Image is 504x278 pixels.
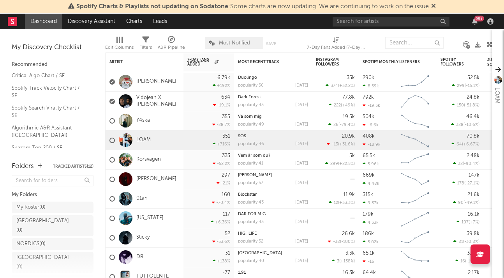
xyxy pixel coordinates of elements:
[328,122,355,127] div: ( )
[337,259,339,264] span: 3
[465,103,478,108] span: -51.8 %
[238,122,264,127] div: popularity: 49
[363,114,374,119] div: 504k
[238,115,262,119] a: Va som mig
[12,190,93,200] div: My Folders
[464,162,478,166] span: -90.4 %
[363,153,375,158] div: 65.5k
[12,238,93,250] a: NORDICS(0)
[238,95,308,99] div: Dark Forest
[222,114,230,119] div: 355
[238,259,264,263] div: popularity: 40
[121,14,148,29] a: Charts
[136,234,150,241] a: Sticky
[339,162,354,166] span: +22.5 %
[187,57,212,67] span: 7-Day Fans Added
[363,75,374,80] div: 290k
[12,71,86,80] a: Critical Algo Chart / SE
[467,134,479,139] div: 70.8k
[12,43,93,52] div: My Discovery Checklist
[295,83,308,88] div: [DATE]
[16,203,46,212] div: My Roster ( 0 )
[453,200,479,205] div: ( )
[266,42,276,46] button: Save
[139,33,152,56] div: Filters
[225,231,230,236] div: 52
[363,239,379,244] div: 5.02k
[238,154,308,158] div: Vem är som du?
[12,104,86,120] a: Spotify Search Virality Chart / SE
[238,142,264,146] div: popularity: 46
[467,75,479,80] div: 52.5k
[25,14,62,29] a: Dashboard
[452,103,479,108] div: ( )
[238,103,264,107] div: popularity: 43
[474,16,484,21] div: 99 +
[238,239,263,244] div: popularity: 52
[136,117,150,124] a: Y4ska
[213,142,230,147] div: +716 %
[238,212,308,216] div: DÄR FÖR MIG
[12,175,93,186] input: Search for folders...
[345,251,355,256] div: 3.3k
[333,123,338,127] span: 26
[363,103,380,108] div: -19.3k
[212,122,230,127] div: -28.7 %
[363,173,375,178] div: 669k
[222,173,230,178] div: 297
[238,76,257,80] a: Duolingo
[467,153,479,158] div: 2.48k
[223,212,230,217] div: 117
[213,259,230,264] div: +138 %
[343,192,355,197] div: 11.9k
[212,200,230,205] div: -70.4 %
[465,123,478,127] span: -10.6 %
[238,173,308,177] div: Sista Gång
[453,161,479,166] div: ( )
[62,14,121,29] a: Discovery Assistant
[456,142,462,147] span: 64
[238,200,264,205] div: popularity: 43
[238,193,308,197] div: Blockstar
[12,124,86,140] a: Algorithmic A&R Assistant ([GEOGRAPHIC_DATA])
[363,220,379,225] div: 4.33k
[222,134,230,139] div: 351
[398,189,433,209] svg: Chart title
[12,215,93,236] a: [GEOGRAPHIC_DATA](0)
[213,161,230,166] div: -52.2 %
[295,181,308,185] div: [DATE]
[238,173,272,177] a: [PERSON_NAME]
[465,201,478,205] span: -49.1 %
[347,75,355,80] div: 35k
[363,192,373,197] div: 315k
[238,134,308,138] div: SOS
[363,251,375,256] div: 65.1k
[295,103,308,107] div: [DATE]
[105,43,134,52] div: Edit Columns
[385,37,444,49] input: Search...
[467,231,479,236] div: 39.8k
[332,142,338,147] span: -13
[238,271,246,275] a: 1.91
[334,103,341,108] span: 222
[238,193,257,197] a: Blockstar
[470,220,478,225] span: +7 %
[158,33,185,56] div: A&R Pipeline
[136,137,151,143] a: LOAM
[316,57,343,67] div: Instagram Followers
[238,212,266,216] a: DÄR FÖR MIG
[105,33,134,56] div: Edit Columns
[238,271,308,275] div: 1.91
[222,192,230,197] div: 160
[342,231,355,236] div: 26.6k
[457,181,464,186] span: 178
[456,123,463,127] span: 328
[148,14,173,29] a: Leads
[363,259,374,264] div: -16
[342,103,354,108] span: +49 %
[238,220,264,224] div: popularity: 43
[12,252,93,273] a: [GEOGRAPHIC_DATA](0)
[363,212,374,217] div: 179k
[452,181,479,186] div: ( )
[398,111,433,131] svg: Chart title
